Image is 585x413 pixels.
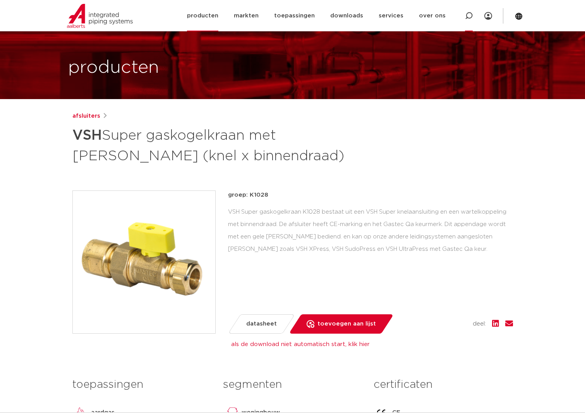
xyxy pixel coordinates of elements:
img: Product Image for VSH Super gaskogelkraan met wartel (knel x binnendraad) [73,191,215,333]
h1: Super gaskogelkraan met [PERSON_NAME] (knel x binnendraad) [72,124,363,166]
h3: certificaten [374,377,513,392]
h3: toepassingen [72,377,211,392]
strong: VSH [72,129,102,142]
a: afsluiters [72,111,100,121]
span: deel: [473,319,486,329]
div: VSH Super gaskogelkraan K1028 bestaat uit een VSH Super knelaansluiting en een wartelkoppeling me... [228,206,513,255]
h1: producten [68,55,159,80]
h3: segmenten [223,377,362,392]
a: datasheet [228,314,295,334]
span: datasheet [246,318,277,330]
span: toevoegen aan lijst [317,318,376,330]
p: groep: K1028 [228,190,513,200]
a: als de download niet automatisch start, klik hier [231,341,370,347]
